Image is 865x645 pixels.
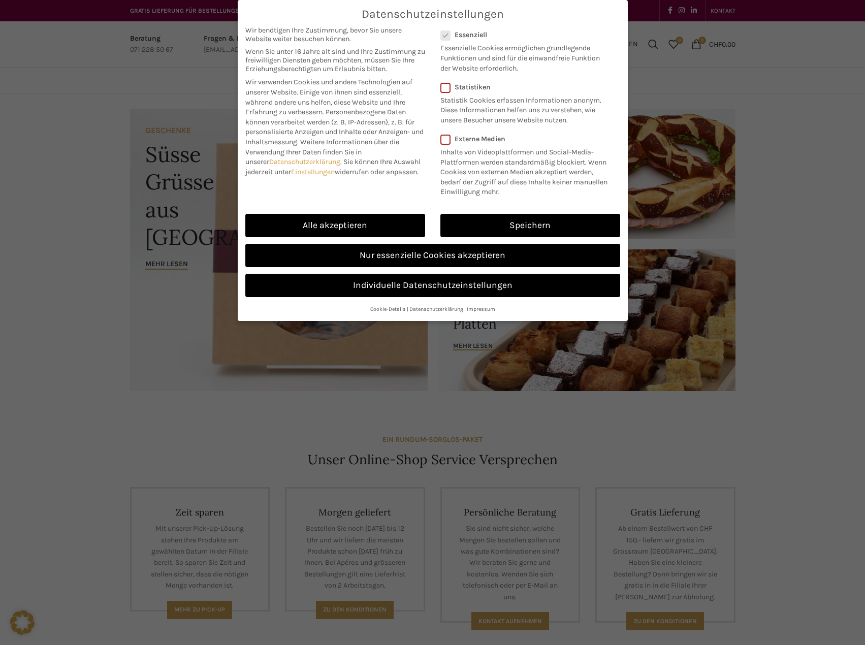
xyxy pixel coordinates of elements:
[245,108,424,146] span: Personenbezogene Daten können verarbeitet werden (z. B. IP-Adressen), z. B. für personalisierte A...
[245,26,425,43] span: Wir benötigen Ihre Zustimmung, bevor Sie unsere Website weiter besuchen können.
[440,83,607,91] label: Statistiken
[245,47,425,73] span: Wenn Sie unter 16 Jahre alt sind und Ihre Zustimmung zu freiwilligen Diensten geben möchten, müss...
[440,39,607,73] p: Essenzielle Cookies ermöglichen grundlegende Funktionen und sind für die einwandfreie Funktion de...
[440,30,607,39] label: Essenziell
[370,306,406,312] a: Cookie-Details
[440,214,620,237] a: Speichern
[440,91,607,125] p: Statistik Cookies erfassen Informationen anonym. Diese Informationen helfen uns zu verstehen, wie...
[245,214,425,237] a: Alle akzeptieren
[362,8,504,21] span: Datenschutzeinstellungen
[245,157,421,176] span: Sie können Ihre Auswahl jederzeit unter widerrufen oder anpassen.
[245,274,620,297] a: Individuelle Datenschutzeinstellungen
[245,138,399,166] span: Weitere Informationen über die Verwendung Ihrer Daten finden Sie in unserer .
[245,244,620,267] a: Nur essenzielle Cookies akzeptieren
[440,143,614,197] p: Inhalte von Videoplattformen und Social-Media-Plattformen werden standardmäßig blockiert. Wenn Co...
[269,157,340,166] a: Datenschutzerklärung
[467,306,495,312] a: Impressum
[440,135,614,143] label: Externe Medien
[291,168,335,176] a: Einstellungen
[409,306,463,312] a: Datenschutzerklärung
[245,78,412,116] span: Wir verwenden Cookies und andere Technologien auf unserer Website. Einige von ihnen sind essenzie...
